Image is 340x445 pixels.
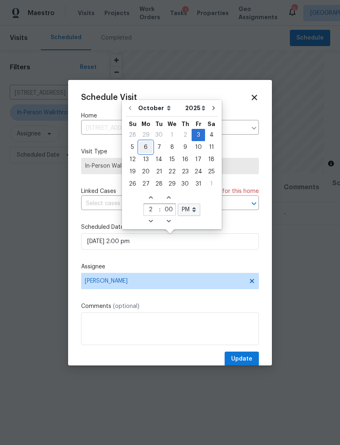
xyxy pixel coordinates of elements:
[162,216,175,227] span: Decrease minutes
[205,142,218,153] div: 11
[166,129,179,141] div: Wed Oct 01 2025
[205,178,218,190] div: Sat Nov 01 2025
[81,148,259,156] label: Visit Type
[205,129,218,141] div: 4
[152,129,166,141] div: 30
[205,178,218,190] div: 1
[192,129,205,141] div: Fri Oct 03 2025
[166,178,179,190] div: Wed Oct 29 2025
[183,102,208,114] select: Year
[144,192,157,204] span: Increase hours (12hr clock)
[179,166,192,177] div: 23
[139,178,152,190] div: Mon Oct 27 2025
[192,129,205,141] div: 3
[81,93,137,102] span: Schedule Visit
[166,166,179,178] div: Wed Oct 22 2025
[139,142,152,153] div: 6
[166,142,179,153] div: 8
[139,141,152,153] div: Mon Oct 06 2025
[81,197,236,210] input: Select cases
[126,178,139,190] div: Sun Oct 26 2025
[192,178,205,190] div: 31
[208,100,220,116] button: Go to next month
[126,154,139,165] div: 12
[208,121,215,127] abbr: Saturday
[85,278,245,284] span: [PERSON_NAME]
[192,141,205,153] div: Fri Oct 10 2025
[179,142,192,153] div: 9
[166,141,179,153] div: Wed Oct 08 2025
[166,129,179,141] div: 1
[141,121,150,127] abbr: Monday
[152,141,166,153] div: Tue Oct 07 2025
[152,178,166,190] div: Tue Oct 28 2025
[144,204,157,216] input: hours (12hr clock)
[152,153,166,166] div: Tue Oct 14 2025
[136,102,183,114] select: Month
[126,166,139,178] div: Sun Oct 19 2025
[179,129,192,141] div: 2
[196,121,201,127] abbr: Friday
[205,153,218,166] div: Sat Oct 18 2025
[192,166,205,178] div: Fri Oct 24 2025
[192,154,205,165] div: 17
[166,154,179,165] div: 15
[126,178,139,190] div: 26
[81,263,259,271] label: Assignee
[139,178,152,190] div: 27
[179,153,192,166] div: Thu Oct 16 2025
[155,121,163,127] abbr: Tuesday
[166,153,179,166] div: Wed Oct 15 2025
[152,166,166,177] div: 21
[126,142,139,153] div: 5
[144,216,157,227] span: Decrease hours (12hr clock)
[179,154,192,165] div: 16
[81,112,259,120] label: Home
[81,122,247,135] input: Enter in an address
[152,129,166,141] div: Tue Sep 30 2025
[205,129,218,141] div: Sat Oct 04 2025
[152,178,166,190] div: 28
[179,141,192,153] div: Thu Oct 09 2025
[85,162,255,170] span: In-Person Walkthrough
[126,141,139,153] div: Sun Oct 05 2025
[205,166,218,177] div: 25
[152,142,166,153] div: 7
[81,187,116,195] span: Linked Cases
[81,302,259,310] label: Comments
[162,192,175,204] span: Increase minutes
[179,166,192,178] div: Thu Oct 23 2025
[139,166,152,178] div: Mon Oct 20 2025
[139,153,152,166] div: Mon Oct 13 2025
[168,121,177,127] abbr: Wednesday
[124,100,136,116] button: Go to previous month
[179,178,192,190] div: Thu Oct 30 2025
[205,166,218,178] div: Sat Oct 25 2025
[126,129,139,141] div: 28
[192,142,205,153] div: 10
[250,93,259,102] span: Close
[231,354,252,364] span: Update
[139,129,152,141] div: Mon Sep 29 2025
[248,198,260,209] button: Open
[139,154,152,165] div: 13
[157,204,162,215] span: :
[162,204,175,216] input: minutes
[129,121,137,127] abbr: Sunday
[139,166,152,177] div: 20
[192,178,205,190] div: Fri Oct 31 2025
[192,166,205,177] div: 24
[152,154,166,165] div: 14
[205,141,218,153] div: Sat Oct 11 2025
[126,166,139,177] div: 19
[225,352,259,367] button: Update
[126,153,139,166] div: Sun Oct 12 2025
[166,178,179,190] div: 29
[81,233,259,250] input: M/D/YYYY
[139,129,152,141] div: 29
[113,303,139,309] span: (optional)
[205,154,218,165] div: 18
[179,178,192,190] div: 30
[152,166,166,178] div: Tue Oct 21 2025
[179,129,192,141] div: Thu Oct 02 2025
